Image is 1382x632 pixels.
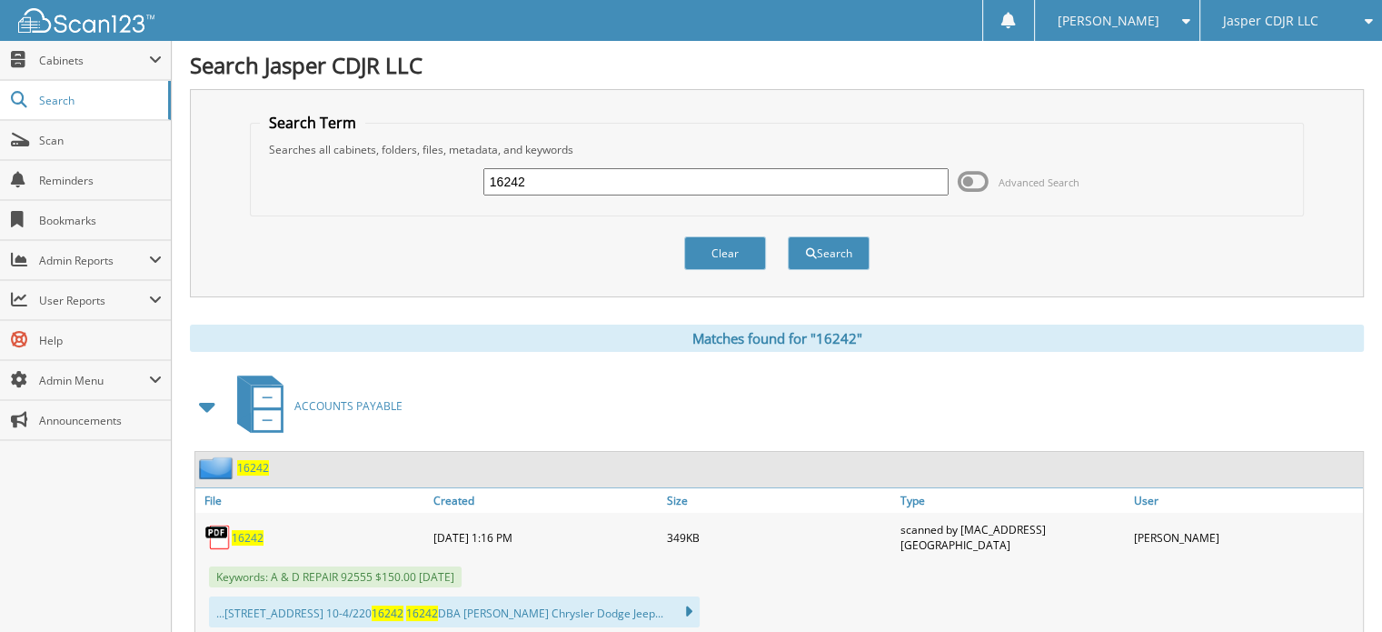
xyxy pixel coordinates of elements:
span: Reminders [39,173,162,188]
span: Search [39,93,159,108]
div: [DATE] 1:16 PM [429,517,662,557]
div: Matches found for "16242" [190,325,1364,352]
img: PDF.png [204,524,232,551]
a: 16242 [237,460,269,476]
a: Created [429,488,662,513]
iframe: Chat Widget [1291,545,1382,632]
span: Admin Menu [39,373,149,388]
div: Searches all cabinets, folders, files, metadata, and keywords [260,142,1295,157]
a: 16242 [232,530,263,546]
a: ACCOUNTS PAYABLE [226,370,403,442]
a: Size [662,488,896,513]
span: Cabinets [39,53,149,68]
span: Bookmarks [39,213,162,228]
div: ...[STREET_ADDRESS] 10-4/220 DBA [PERSON_NAME] Chrysler Dodge Jeep... [209,597,700,627]
img: scan123-logo-white.svg [18,8,154,33]
span: [PERSON_NAME] [1058,15,1159,26]
h1: Search Jasper CDJR LLC [190,50,1364,80]
span: Jasper CDJR LLC [1223,15,1318,26]
img: folder2.png [199,456,237,479]
span: Help [39,333,162,348]
span: User Reports [39,293,149,308]
span: Admin Reports [39,253,149,268]
a: User [1129,488,1363,513]
span: 16242 [406,606,438,621]
span: Keywords: A & D REPAIR 92555 $150.00 [DATE] [209,567,462,587]
a: Type [896,488,1129,513]
span: ACCOUNTS PAYABLE [294,398,403,414]
span: Advanced Search [999,176,1079,189]
div: [PERSON_NAME] [1129,517,1363,557]
span: Scan [39,133,162,148]
div: 349KB [662,517,896,557]
a: File [195,488,429,513]
button: Clear [684,236,766,270]
span: Announcements [39,413,162,428]
button: Search [788,236,870,270]
legend: Search Term [260,113,365,133]
span: 16242 [372,606,403,621]
div: scanned by [MAC_ADDRESS][GEOGRAPHIC_DATA] [896,517,1129,557]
